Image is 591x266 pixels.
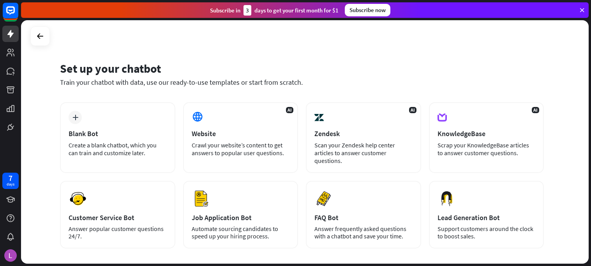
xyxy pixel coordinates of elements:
[438,213,536,222] div: Lead Generation Bot
[532,107,539,113] span: AI
[60,78,544,87] div: Train your chatbot with data, use our ready-to-use templates or start from scratch.
[314,141,413,164] div: Scan your Zendesk help center articles to answer customer questions.
[7,182,14,187] div: days
[210,5,339,16] div: Subscribe in days to get your first month for $1
[192,129,290,138] div: Website
[438,129,536,138] div: KnowledgeBase
[314,225,413,240] div: Answer frequently asked questions with a chatbot and save your time.
[192,141,290,157] div: Crawl your website’s content to get answers to popular user questions.
[9,175,12,182] div: 7
[243,5,251,16] div: 3
[314,129,413,138] div: Zendesk
[192,213,290,222] div: Job Application Bot
[314,213,413,222] div: FAQ Bot
[69,141,167,157] div: Create a blank chatbot, which you can train and customize later.
[69,129,167,138] div: Blank Bot
[2,173,19,189] a: 7 days
[438,225,536,240] div: Support customers around the clock to boost sales.
[60,61,544,76] div: Set up your chatbot
[409,107,416,113] span: AI
[192,225,290,240] div: Automate sourcing candidates to speed up your hiring process.
[72,115,78,120] i: plus
[438,141,536,157] div: Scrap your KnowledgeBase articles to answer customer questions.
[69,213,167,222] div: Customer Service Bot
[69,225,167,240] div: Answer popular customer questions 24/7.
[286,107,293,113] span: AI
[345,4,390,16] div: Subscribe now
